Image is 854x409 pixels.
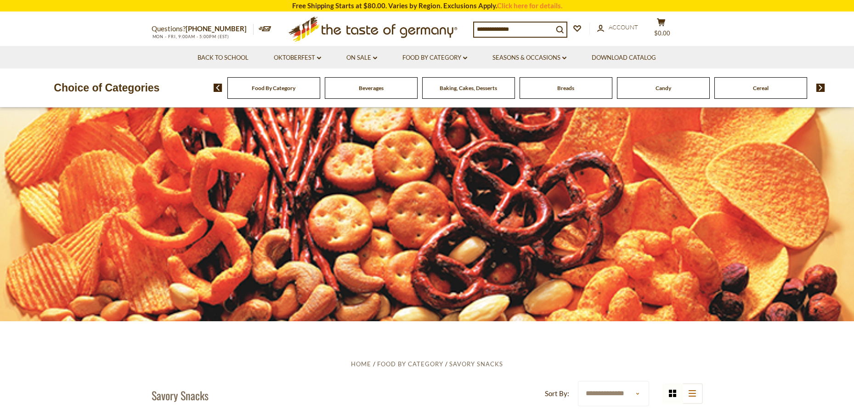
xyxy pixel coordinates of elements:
[186,24,247,33] a: [PHONE_NUMBER]
[492,53,566,63] a: Seasons & Occasions
[152,34,230,39] span: MON - FRI, 9:00AM - 5:00PM (EST)
[346,53,377,63] a: On Sale
[597,23,638,33] a: Account
[449,360,503,368] a: Savory Snacks
[402,53,467,63] a: Food By Category
[440,85,497,91] a: Baking, Cakes, Desserts
[816,84,825,92] img: next arrow
[654,29,670,37] span: $0.00
[648,18,675,41] button: $0.00
[152,388,209,402] h1: Savory Snacks
[252,85,295,91] a: Food By Category
[198,53,249,63] a: Back to School
[545,388,569,399] label: Sort By:
[592,53,656,63] a: Download Catalog
[152,23,254,35] p: Questions?
[377,360,443,368] a: Food By Category
[753,85,769,91] a: Cereal
[274,53,321,63] a: Oktoberfest
[609,23,638,31] span: Account
[351,360,371,368] a: Home
[359,85,384,91] a: Beverages
[497,1,562,10] a: Click here for details.
[656,85,671,91] a: Candy
[557,85,574,91] a: Breads
[214,84,222,92] img: previous arrow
